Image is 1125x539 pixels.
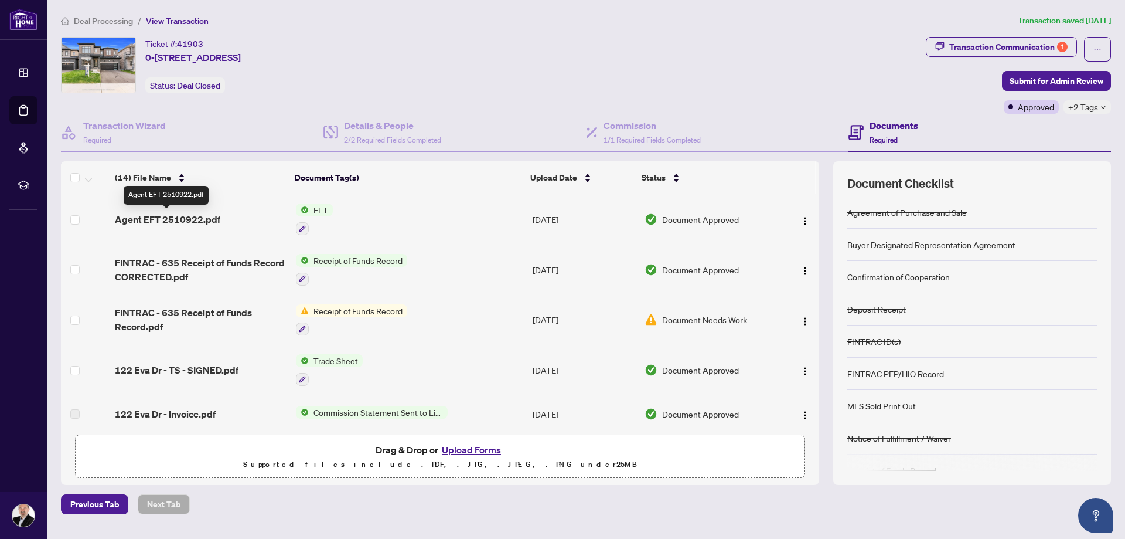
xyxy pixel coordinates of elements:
[1078,498,1113,533] button: Open asap
[645,364,657,377] img: Document Status
[796,361,814,379] button: Logo
[796,210,814,229] button: Logo
[296,406,448,419] button: Status IconCommission Statement Sent to Listing Brokerage
[1018,14,1111,28] article: Transaction saved [DATE]
[847,432,951,445] div: Notice of Fulfillment / Waiver
[83,457,797,472] p: Supported files include .PDF, .JPG, .JPEG, .PNG under 25 MB
[74,16,133,26] span: Deal Processing
[115,171,171,184] span: (14) File Name
[637,161,776,194] th: Status
[376,442,504,457] span: Drag & Drop or
[146,16,209,26] span: View Transaction
[796,405,814,423] button: Logo
[177,80,220,91] span: Deal Closed
[847,175,954,192] span: Document Checklist
[526,161,637,194] th: Upload Date
[847,367,944,380] div: FINTRAC PEP/HIO Record
[62,38,135,93] img: IMG-X12195896_1.jpg
[870,135,898,144] span: Required
[528,345,640,395] td: [DATE]
[12,504,35,527] img: Profile Icon
[115,256,287,284] span: FINTRAC - 635 Receipt of Funds Record CORRECTED.pdf
[800,266,810,276] img: Logo
[847,303,906,316] div: Deposit Receipt
[296,304,407,336] button: Status IconReceipt of Funds Record
[645,408,657,421] img: Document Status
[344,135,441,144] span: 2/2 Required Fields Completed
[847,335,901,348] div: FINTRAC ID(s)
[528,295,640,345] td: [DATE]
[344,118,441,133] h4: Details & People
[662,364,739,377] span: Document Approved
[296,354,309,367] img: Status Icon
[438,442,504,457] button: Upload Forms
[145,77,225,93] div: Status:
[138,494,190,514] button: Next Tab
[528,245,640,295] td: [DATE]
[296,204,309,216] img: Status Icon
[309,254,407,267] span: Receipt of Funds Record
[115,306,287,334] span: FINTRAC - 635 Receipt of Funds Record.pdf
[70,495,119,514] span: Previous Tab
[662,263,739,276] span: Document Approved
[1068,100,1098,114] span: +2 Tags
[138,14,141,28] li: /
[645,313,657,326] img: Document Status
[145,37,203,50] div: Ticket #:
[847,399,916,412] div: MLS Sold Print Out
[115,363,238,377] span: 122 Eva Dr - TS - SIGNED.pdf
[847,238,1015,251] div: Buyer Designated Representation Agreement
[296,354,363,386] button: Status IconTrade Sheet
[847,206,967,219] div: Agreement of Purchase and Sale
[124,186,209,205] div: Agent EFT 2510922.pdf
[9,9,37,30] img: logo
[847,270,950,283] div: Confirmation of Cooperation
[604,118,701,133] h4: Commission
[309,406,448,419] span: Commission Statement Sent to Listing Brokerage
[309,204,333,216] span: EFT
[296,254,407,286] button: Status IconReceipt of Funds Record
[83,118,166,133] h4: Transaction Wizard
[1018,100,1054,113] span: Approved
[1057,42,1068,52] div: 1
[530,171,577,184] span: Upload Date
[642,171,666,184] span: Status
[115,212,220,226] span: Agent EFT 2510922.pdf
[296,406,309,419] img: Status Icon
[645,263,657,276] img: Document Status
[926,37,1077,57] button: Transaction Communication1
[645,213,657,226] img: Document Status
[110,161,291,194] th: (14) File Name
[662,313,747,326] span: Document Needs Work
[1002,71,1111,91] button: Submit for Admin Review
[83,135,111,144] span: Required
[604,135,701,144] span: 1/1 Required Fields Completed
[296,254,309,267] img: Status Icon
[1093,45,1102,53] span: ellipsis
[796,310,814,329] button: Logo
[800,216,810,226] img: Logo
[290,161,525,194] th: Document Tag(s)
[800,317,810,326] img: Logo
[870,118,918,133] h4: Documents
[177,39,203,49] span: 41903
[296,304,309,317] img: Status Icon
[796,260,814,279] button: Logo
[1010,72,1103,90] span: Submit for Admin Review
[61,494,128,514] button: Previous Tab
[61,17,69,25] span: home
[309,304,407,317] span: Receipt of Funds Record
[296,204,333,235] button: Status IconEFT
[76,435,804,479] span: Drag & Drop orUpload FormsSupported files include .PDF, .JPG, .JPEG, .PNG under25MB
[528,395,640,433] td: [DATE]
[800,411,810,420] img: Logo
[145,50,241,65] span: 0-[STREET_ADDRESS]
[662,213,739,226] span: Document Approved
[949,38,1068,56] div: Transaction Communication
[115,407,216,421] span: 122 Eva Dr - Invoice.pdf
[800,367,810,376] img: Logo
[1100,104,1106,110] span: down
[309,354,363,367] span: Trade Sheet
[662,408,739,421] span: Document Approved
[528,194,640,245] td: [DATE]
